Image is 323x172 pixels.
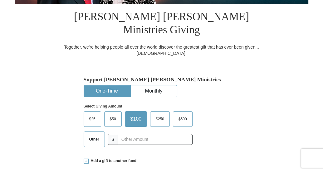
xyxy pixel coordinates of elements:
[89,158,137,164] span: Add a gift to another fund
[153,114,167,124] span: $250
[127,114,145,124] span: $100
[175,114,190,124] span: $500
[86,135,102,144] span: Other
[84,85,130,97] button: One-Time
[84,104,122,108] strong: Select Giving Amount
[86,114,99,124] span: $25
[108,134,118,145] span: $
[84,76,240,83] h5: Support [PERSON_NAME] [PERSON_NAME] Ministries
[60,44,263,56] div: Together, we're helping people all over the world discover the greatest gift that has ever been g...
[118,134,192,145] input: Other Amount
[60,4,263,44] h1: [PERSON_NAME] [PERSON_NAME] Ministries Giving
[107,114,119,124] span: $50
[131,85,177,97] button: Monthly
